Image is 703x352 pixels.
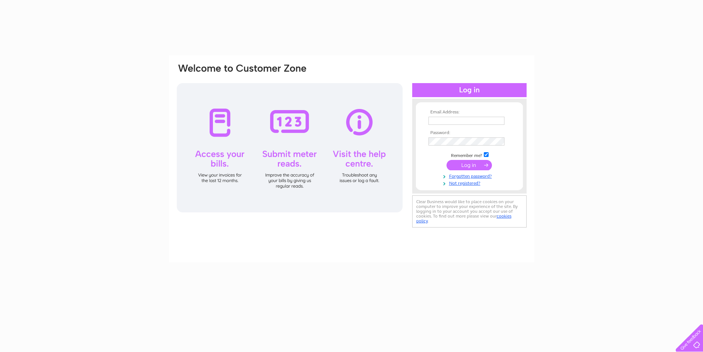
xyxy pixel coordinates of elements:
[428,172,512,179] a: Forgotten password?
[427,130,512,136] th: Password:
[412,195,527,228] div: Clear Business would like to place cookies on your computer to improve your experience of the sit...
[427,110,512,115] th: Email Address:
[428,179,512,186] a: Not registered?
[447,160,492,170] input: Submit
[427,151,512,158] td: Remember me?
[416,213,511,223] a: cookies policy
